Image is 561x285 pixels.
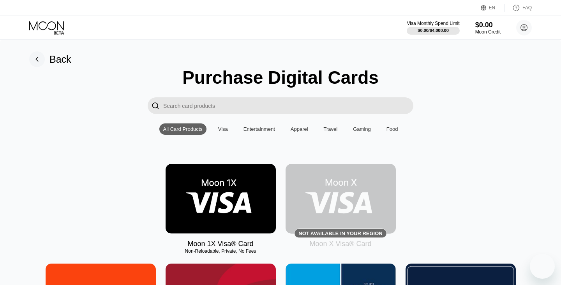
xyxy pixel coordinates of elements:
div: Visa Monthly Spend Limit [407,21,459,26]
div: Apparel [287,123,312,135]
div: Moon X Visa® Card [309,240,371,248]
div: Visa [218,126,228,132]
div: Travel [320,123,342,135]
div: FAQ [505,4,532,12]
div: Gaming [353,126,371,132]
div: EN [489,5,496,11]
div: Apparel [291,126,308,132]
div: $0.00 / $4,000.00 [418,28,449,33]
div: Gaming [349,123,375,135]
div: $0.00Moon Credit [475,21,501,35]
div: Non-Reloadable, Private, No Fees [166,248,276,254]
div: Food [386,126,398,132]
input: Search card products [163,97,413,114]
div:  [148,97,163,114]
div: Travel [324,126,338,132]
div:  [152,101,159,110]
div: Moon Credit [475,29,501,35]
div: Back [49,54,71,65]
div: Visa Monthly Spend Limit$0.00/$4,000.00 [407,21,459,35]
div: Entertainment [243,126,275,132]
div: Visa [214,123,232,135]
div: Entertainment [240,123,279,135]
div: Moon 1X Visa® Card [187,240,253,248]
div: All Card Products [159,123,206,135]
div: Food [383,123,402,135]
div: Not available in your region [298,230,382,236]
div: FAQ [522,5,532,11]
div: Purchase Digital Cards [182,67,379,88]
div: $0.00 [475,21,501,29]
div: All Card Products [163,126,203,132]
div: Back [29,51,71,67]
div: EN [481,4,505,12]
iframe: Button to launch messaging window [530,254,555,279]
div: Not available in your region [286,164,396,234]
